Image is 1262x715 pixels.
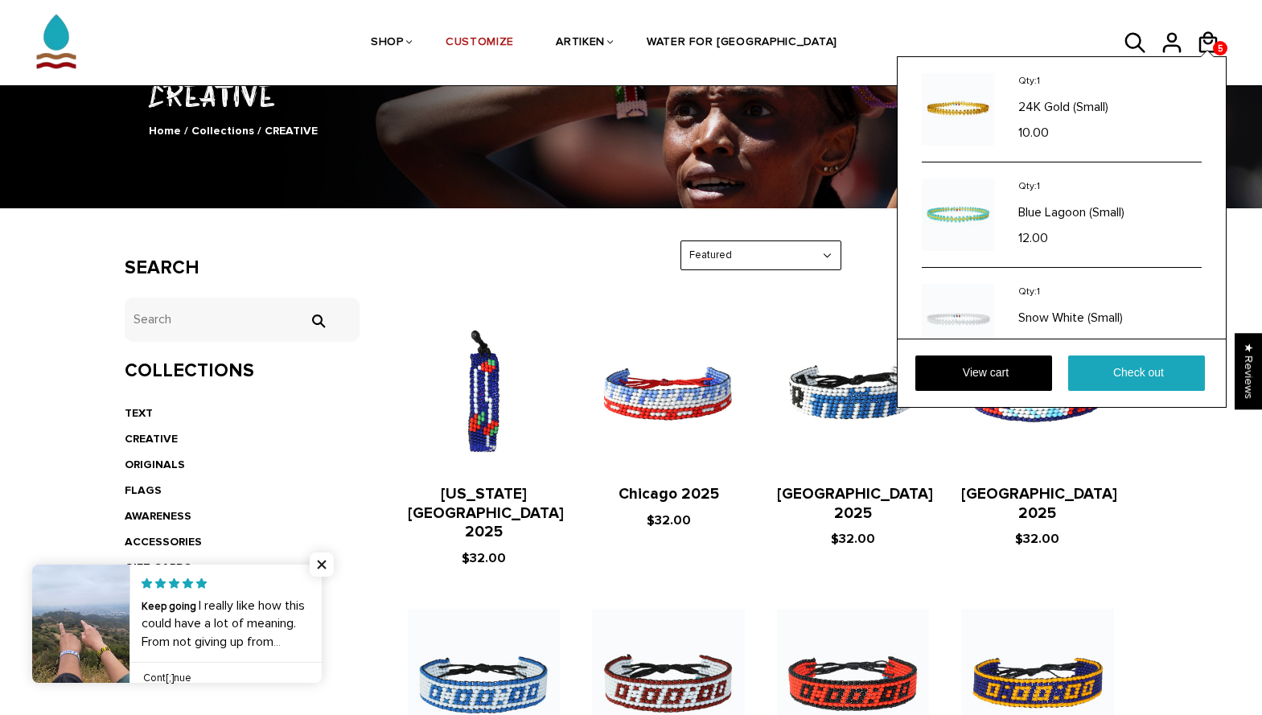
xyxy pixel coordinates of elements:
h3: Search [125,257,360,280]
p: Qty: [1018,73,1199,89]
span: 1 [1037,75,1040,87]
a: [GEOGRAPHIC_DATA] 2025 [961,485,1117,523]
p: Qty: [1018,179,1199,195]
a: ORIGINALS [125,458,185,471]
span: $32.00 [462,550,506,566]
a: FLAGS [125,483,162,497]
span: 1 [1037,286,1040,298]
span: 1 [1037,180,1040,192]
a: 24K Gold (Small) [1018,94,1199,117]
a: CREATIVE [125,432,178,446]
a: [GEOGRAPHIC_DATA] 2025 [777,485,933,523]
div: Click to open Judge.me floating reviews tab [1235,333,1262,409]
a: View cart [915,355,1052,391]
a: Blue Lagoon (Small) [1018,199,1199,223]
input: Search [125,298,360,342]
span: / [184,124,188,138]
a: AWARENESS [125,509,191,523]
a: Chicago 2025 [619,485,719,503]
span: / [257,124,261,138]
a: WATER FOR [GEOGRAPHIC_DATA] [647,1,837,86]
span: $32.00 [1015,531,1059,547]
a: CUSTOMIZE [446,1,514,86]
span: 12.00 [1018,230,1048,246]
a: TEXT [125,406,153,420]
a: ARTIKEN [556,1,605,86]
a: 5 [1213,41,1227,55]
span: $32.00 [647,512,691,528]
a: SHOP [371,1,404,86]
h1: CREATIVE [125,72,1138,115]
a: Home [149,124,181,138]
span: 10.00 [1018,125,1049,141]
a: GIFT CARDS [125,561,191,574]
a: [US_STATE][GEOGRAPHIC_DATA] 2025 [408,485,564,542]
span: 5 [1213,39,1227,59]
span: CREATIVE [265,124,318,138]
a: Snow White (Small) [1018,305,1199,328]
a: ACCESSORIES [125,535,202,549]
span: Close popup widget [310,553,334,577]
h3: Collections [125,360,360,383]
img: Blue Lagoon [922,179,994,251]
span: $32.00 [831,531,875,547]
a: Check out [1068,355,1205,391]
a: Collections [191,124,254,138]
input: Search [302,314,334,328]
p: Qty: [1018,284,1199,300]
span: 10.00 [1018,335,1049,351]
